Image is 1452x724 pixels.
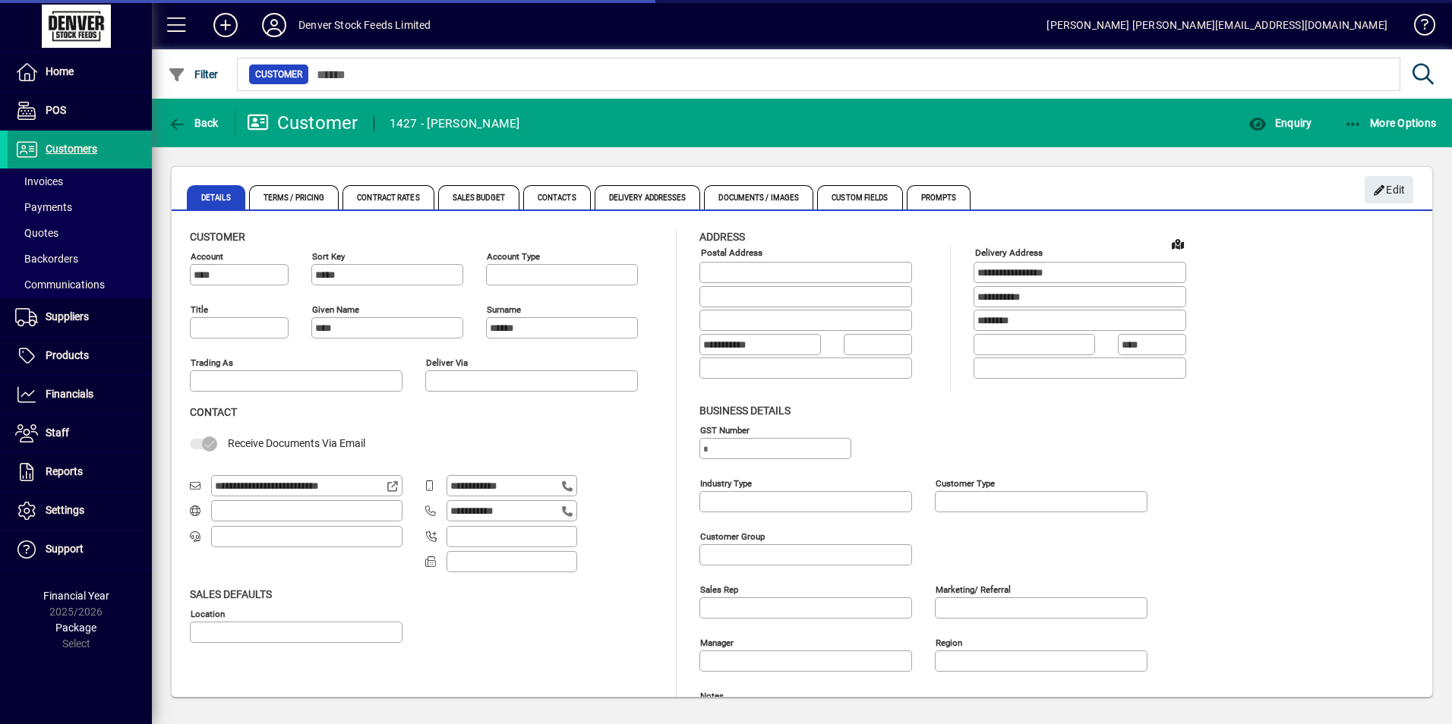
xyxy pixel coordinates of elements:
[8,492,152,530] a: Settings
[191,357,233,368] mat-label: Trading as
[342,185,434,209] span: Contract Rates
[15,279,105,291] span: Communications
[523,185,591,209] span: Contacts
[55,622,96,634] span: Package
[700,530,765,541] mat-label: Customer group
[700,637,734,647] mat-label: Manager
[8,246,152,272] a: Backorders
[191,251,223,262] mat-label: Account
[907,185,971,209] span: Prompts
[8,414,152,452] a: Staff
[298,13,431,37] div: Denver Stock Feeds Limited
[8,376,152,414] a: Financials
[700,477,752,488] mat-label: Industry type
[46,104,66,116] span: POS
[255,67,302,82] span: Customer
[1344,117,1437,129] span: More Options
[46,504,84,516] span: Settings
[46,465,83,477] span: Reports
[168,68,219,80] span: Filter
[201,11,250,39] button: Add
[46,349,89,361] span: Products
[164,109,223,137] button: Back
[704,185,813,209] span: Documents / Images
[247,111,358,135] div: Customer
[250,11,298,39] button: Profile
[1373,178,1406,203] span: Edit
[187,185,245,209] span: Details
[936,637,962,647] mat-label: Region
[46,427,69,439] span: Staff
[15,201,72,213] span: Payments
[8,298,152,336] a: Suppliers
[228,437,365,449] span: Receive Documents Via Email
[699,231,745,243] span: Address
[312,304,359,315] mat-label: Given name
[1166,231,1190,256] a: View on map
[700,584,738,594] mat-label: Sales rep
[8,337,152,375] a: Products
[43,590,109,602] span: Financial Year
[426,357,468,368] mat-label: Deliver via
[8,272,152,297] a: Communications
[487,251,540,262] mat-label: Account Type
[1403,3,1433,52] a: Knowledge Base
[936,584,1011,594] mat-label: Marketing/ Referral
[8,453,152,491] a: Reports
[191,304,208,315] mat-label: Title
[46,543,84,555] span: Support
[700,690,724,700] mat-label: Notes
[936,477,995,488] mat-label: Customer type
[46,143,97,155] span: Customers
[8,92,152,130] a: POS
[46,65,74,77] span: Home
[1248,117,1312,129] span: Enquiry
[190,231,245,243] span: Customer
[15,227,58,239] span: Quotes
[190,406,237,418] span: Contact
[190,588,272,600] span: Sales defaults
[46,388,93,400] span: Financials
[8,194,152,220] a: Payments
[46,310,89,323] span: Suppliers
[15,175,63,187] span: Invoices
[487,304,521,315] mat-label: Surname
[312,251,345,262] mat-label: Sort key
[1046,13,1387,37] div: [PERSON_NAME] [PERSON_NAME][EMAIL_ADDRESS][DOMAIN_NAME]
[15,253,78,265] span: Backorders
[8,220,152,246] a: Quotes
[168,117,219,129] span: Back
[1340,109,1441,137] button: More Options
[595,185,701,209] span: Delivery Addresses
[249,185,339,209] span: Terms / Pricing
[699,404,791,417] span: Business details
[8,53,152,91] a: Home
[1245,109,1315,137] button: Enquiry
[8,168,152,194] a: Invoices
[152,109,235,137] app-page-header-button: Back
[700,424,750,435] mat-label: GST Number
[390,112,520,136] div: 1427 - [PERSON_NAME]
[817,185,902,209] span: Custom Fields
[8,530,152,568] a: Support
[164,61,223,88] button: Filter
[438,185,519,209] span: Sales Budget
[1365,176,1413,203] button: Edit
[191,608,225,619] mat-label: Location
